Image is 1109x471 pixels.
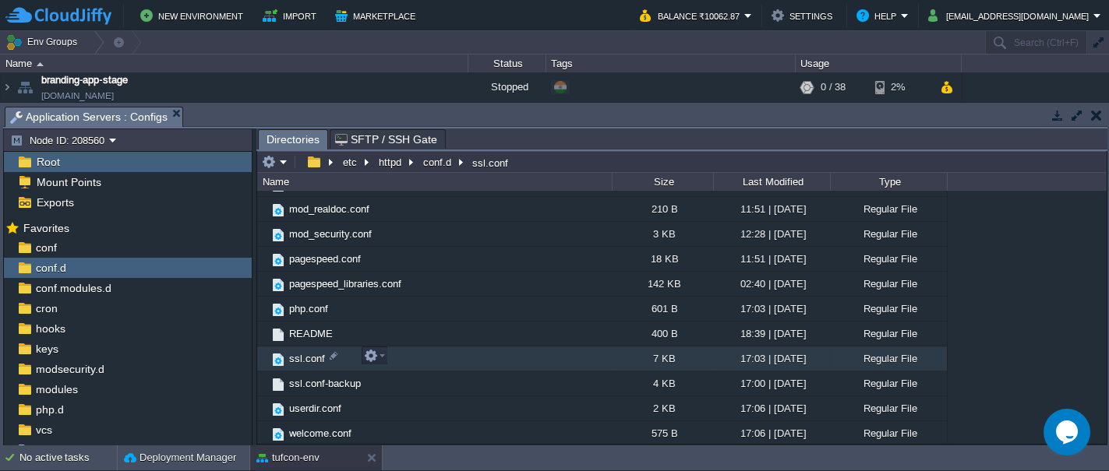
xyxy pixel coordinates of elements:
img: AMDAwAAAACH5BAEAAAAALAAAAAABAAEAAAICRAEAOw== [257,421,270,445]
img: AMDAwAAAACH5BAEAAAAALAAAAAABAAEAAAICRAEAOw== [257,197,270,221]
div: Usage [796,54,961,72]
button: tufcon-env [256,450,320,466]
a: pagespeed_libraries.conf [287,277,404,290]
button: Deployment Manager [124,450,236,466]
img: AMDAwAAAACH5BAEAAAAALAAAAAABAAEAAAICRAEAOw== [257,371,270,395]
div: 0 / 38 [821,66,846,108]
a: mod_realdoc.conf [287,202,372,216]
div: Tags [547,54,795,72]
div: 2% [875,66,926,108]
div: Size [613,173,713,191]
a: conf.d [33,261,69,275]
img: AMDAwAAAACH5BAEAAAAALAAAAAABAAEAAAICRAEAOw== [257,247,270,271]
img: AMDAwAAAACH5BAEAAAAALAAAAAABAAEAAAICRAEAOw== [14,66,36,108]
span: Favorites [20,221,72,235]
span: webroot [33,443,78,457]
button: [EMAIL_ADDRESS][DOMAIN_NAME] [928,6,1093,25]
div: 17:03 | [DATE] [713,297,830,321]
span: welcome.conf [287,427,354,440]
img: CloudJiffy [5,6,111,26]
img: AMDAwAAAACH5BAEAAAAALAAAAAABAAEAAAICRAEAOw== [270,202,287,219]
span: Directories [267,130,320,149]
iframe: chat widget [1044,409,1093,455]
div: 17:06 | [DATE] [713,396,830,420]
div: 142 KB [612,272,713,296]
img: AMDAwAAAACH5BAEAAAAALAAAAAABAAEAAAICRAEAOw== [257,297,270,321]
a: conf [33,241,59,255]
img: AMDAwAAAACH5BAEAAAAALAAAAAABAAEAAAICRAEAOw== [270,326,287,343]
a: conf.modules.d [33,281,114,295]
span: php.d [33,402,66,417]
img: AMDAwAAAACH5BAEAAAAALAAAAAABAAEAAAICRAEAOw== [270,301,287,318]
div: 17:03 | [DATE] [713,346,830,371]
a: keys [33,342,61,356]
span: Mount Points [34,175,104,189]
div: 4 KB [612,371,713,395]
button: etc [341,155,361,169]
img: AMDAwAAAACH5BAEAAAAALAAAAAABAAEAAAICRAEAOw== [270,376,287,393]
span: vcs [33,423,55,437]
div: Status [469,54,546,72]
a: userdir.conf [287,402,344,415]
span: modules [33,382,80,396]
div: Regular File [830,272,947,296]
img: AMDAwAAAACH5BAEAAAAALAAAAAABAAEAAAICRAEAOw== [270,251,287,269]
div: 17:00 | [DATE] [713,371,830,395]
button: Env Groups [5,31,83,53]
button: httpd [376,155,405,169]
button: New Environment [140,6,248,25]
img: AMDAwAAAACH5BAEAAAAALAAAAAABAAEAAAICRAEAOw== [270,227,287,244]
span: pagespeed.conf [287,252,363,265]
div: Regular File [830,322,947,346]
div: 18 KB [612,247,713,271]
img: AMDAwAAAACH5BAEAAAAALAAAAAABAAEAAAICRAEAOw== [1,66,13,108]
div: Regular File [830,222,947,246]
div: Last Modified [715,173,830,191]
button: Settings [772,6,837,25]
div: 12:28 | [DATE] [713,222,830,246]
button: Help [856,6,901,25]
div: 18:39 | [DATE] [713,322,830,346]
div: 02:40 | [DATE] [713,272,830,296]
img: AMDAwAAAACH5BAEAAAAALAAAAAABAAEAAAICRAEAOw== [257,222,270,246]
span: Application Servers : Configs [10,107,168,127]
a: php.conf [287,302,330,315]
img: AMDAwAAAACH5BAEAAAAALAAAAAABAAEAAAICRAEAOw== [37,62,44,66]
span: SFTP / SSH Gate [335,130,437,149]
div: Name [259,173,612,191]
div: Regular File [830,297,947,321]
a: hooks [33,322,68,336]
div: Name [2,54,468,72]
a: Favorites [20,222,72,234]
input: Click to enter the path [257,151,1107,173]
span: README [287,327,335,340]
a: modsecurity.d [33,362,107,376]
button: Marketplace [335,6,420,25]
img: AMDAwAAAACH5BAEAAAAALAAAAAABAAEAAAICRAEAOw== [270,276,287,293]
img: AMDAwAAAACH5BAEAAAAALAAAAAABAAEAAAICRAEAOw== [270,401,287,418]
button: Node ID: 208560 [10,133,109,147]
a: [DOMAIN_NAME] [41,88,114,104]
div: Regular File [830,197,947,221]
div: Regular File [830,421,947,445]
img: AMDAwAAAACH5BAEAAAAALAAAAAABAAEAAAICRAEAOw== [270,426,287,443]
a: Root [34,155,62,169]
div: 11:51 | [DATE] [713,247,830,271]
div: Stopped [468,66,546,108]
a: branding-app-stage [41,72,128,88]
a: ssl.conf [287,352,327,365]
img: AMDAwAAAACH5BAEAAAAALAAAAAABAAEAAAICRAEAOw== [257,322,270,346]
div: 7 KB [612,346,713,371]
div: Regular File [830,396,947,420]
img: AMDAwAAAACH5BAEAAAAALAAAAAABAAEAAAICRAEAOw== [270,351,287,368]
